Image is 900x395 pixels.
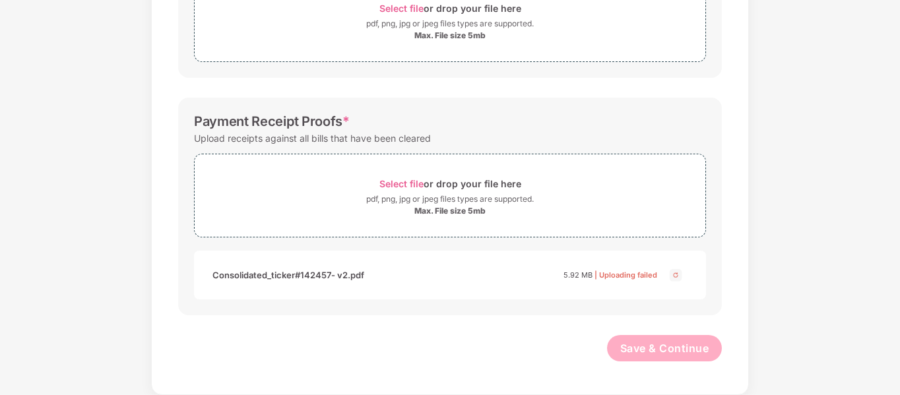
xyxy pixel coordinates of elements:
[212,264,364,286] div: Consolidated_ticker#142457- v2.pdf
[379,178,424,189] span: Select file
[379,175,521,193] div: or drop your file here
[414,30,486,41] div: Max. File size 5mb
[194,129,431,147] div: Upload receipts against all bills that have been cleared
[194,113,350,129] div: Payment Receipt Proofs
[379,3,424,14] span: Select file
[366,17,534,30] div: pdf, png, jpg or jpeg files types are supported.
[366,193,534,206] div: pdf, png, jpg or jpeg files types are supported.
[595,270,657,280] span: | Uploading failed
[414,206,486,216] div: Max. File size 5mb
[607,335,723,361] button: Save & Continue
[195,164,705,227] span: Select fileor drop your file herepdf, png, jpg or jpeg files types are supported.Max. File size 5mb
[563,270,593,280] span: 5.92 MB
[668,267,684,283] img: svg+xml;base64,PHN2ZyBpZD0iQ3Jvc3MtMjR4MjQiIHhtbG5zPSJodHRwOi8vd3d3LnczLm9yZy8yMDAwL3N2ZyIgd2lkdG...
